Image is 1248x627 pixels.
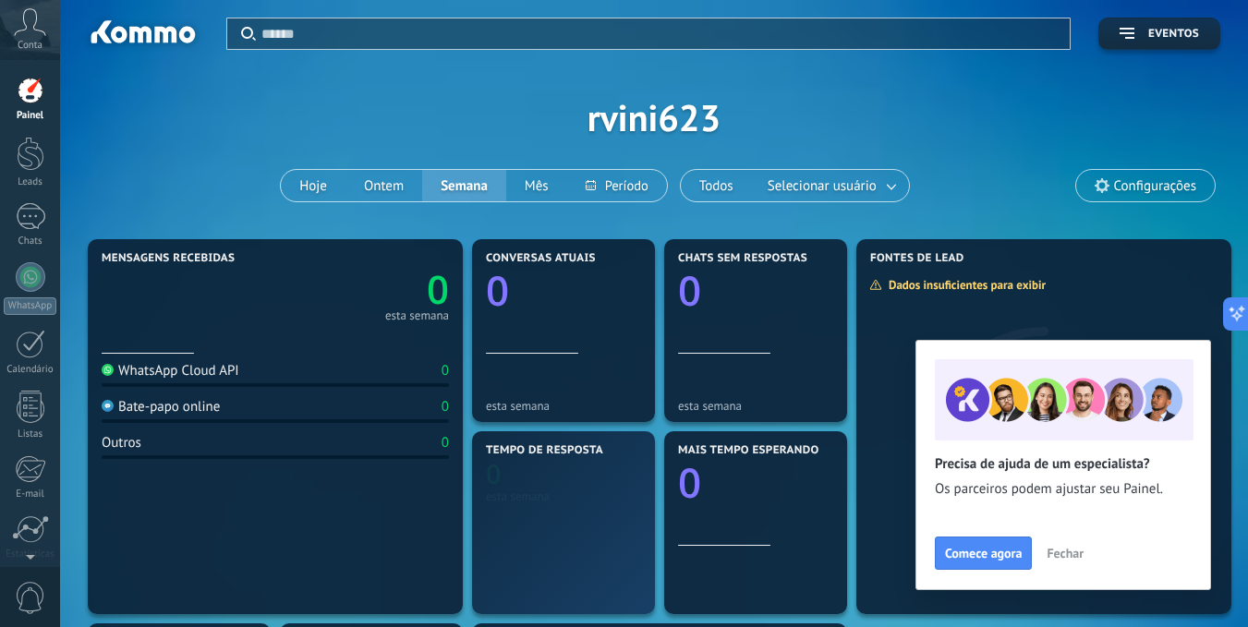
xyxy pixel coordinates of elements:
div: WhatsApp [4,297,56,315]
div: Outros [102,434,141,452]
div: esta semana [385,311,449,320]
div: esta semana [678,399,833,413]
span: Selecionar usuário [764,174,880,199]
div: 0 [442,398,449,416]
button: Eventos [1098,18,1220,50]
div: Dados insuficientes para exibir [869,277,1059,293]
a: 0 [275,263,449,316]
button: Hoje [281,170,345,201]
button: Período [567,170,667,201]
button: Todos [681,170,752,201]
span: Conta [18,40,42,52]
div: Leads [4,176,57,188]
div: esta semana [486,489,641,503]
div: 0 [442,362,449,380]
div: esta semana [486,399,641,413]
button: Semana [422,170,506,201]
span: Tempo de resposta [486,444,603,457]
div: WhatsApp Cloud API [102,362,239,380]
text: 0 [427,263,449,316]
button: Ontem [345,170,422,201]
span: Mensagens recebidas [102,252,235,265]
text: 0 [678,262,701,318]
div: Listas [4,428,57,440]
div: Chats [4,235,57,247]
span: Eventos [1148,28,1199,41]
span: Comece agora [945,547,1022,560]
div: 0 [442,434,449,452]
div: E-mail [4,488,57,500]
button: Fechar [1038,539,1092,567]
text: 0 [678,454,701,510]
span: Conversas atuais [486,252,596,265]
span: Mais tempo esperando [678,444,819,457]
span: Fontes de lead [870,252,964,265]
text: 0 [486,262,509,318]
text: 0 [486,456,502,492]
h2: Precisa de ajuda de um especialista? [935,455,1192,473]
div: Bate-papo online [102,398,220,416]
button: Selecionar usuário [752,170,909,201]
img: Bate-papo online [102,400,114,412]
img: WhatsApp Cloud API [102,364,114,376]
span: Os parceiros podem ajustar seu Painel. [935,480,1192,499]
button: Mês [506,170,567,201]
span: Configurações [1114,178,1196,194]
button: Comece agora [935,537,1032,570]
div: Calendário [4,364,57,376]
span: Fechar [1047,547,1084,560]
div: Painel [4,110,57,122]
span: Chats sem respostas [678,252,807,265]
